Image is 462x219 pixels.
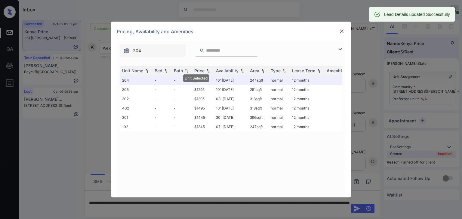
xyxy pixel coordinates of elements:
[152,94,171,103] td: -
[214,76,248,85] td: 10' [DATE]
[290,122,324,131] td: 12 months
[327,68,347,73] div: Amenities
[192,85,214,94] td: $1295
[152,103,171,113] td: -
[248,94,268,103] td: 318 sqft
[120,122,152,131] td: 102
[171,76,192,85] td: -
[339,28,345,34] img: close
[133,47,141,54] span: 204
[268,85,290,94] td: normal
[183,69,189,73] img: sorting
[192,113,214,122] td: $1445
[214,113,248,122] td: 30' [DATE]
[123,48,129,54] img: icon-zuma
[120,103,152,113] td: 402
[163,69,169,73] img: sorting
[214,122,248,131] td: 07' [DATE]
[248,76,268,85] td: 244 sqft
[250,68,259,73] div: Area
[171,85,192,94] td: -
[214,103,248,113] td: 10' [DATE]
[268,103,290,113] td: normal
[152,113,171,122] td: -
[316,69,322,73] img: sorting
[194,68,205,73] div: Price
[290,76,324,85] td: 12 months
[248,122,268,131] td: 247 sqft
[152,76,171,85] td: -
[171,113,192,122] td: -
[290,103,324,113] td: 12 months
[268,122,290,131] td: normal
[290,85,324,94] td: 12 months
[292,68,315,73] div: Lease Term
[268,94,290,103] td: normal
[271,68,281,73] div: Type
[384,9,450,20] div: Lead Details updated Successfully
[155,68,162,73] div: Bed
[192,103,214,113] td: $1495
[205,69,211,73] img: sorting
[192,94,214,103] td: $1395
[120,76,152,85] td: 204
[290,113,324,122] td: 12 months
[337,46,344,53] img: icon-zuma
[120,94,152,103] td: 302
[171,94,192,103] td: -
[214,94,248,103] td: 03' [DATE]
[248,85,268,94] td: 251 sqft
[200,48,204,53] img: icon-zuma
[248,113,268,122] td: 396 sqft
[290,94,324,103] td: 12 months
[120,113,152,122] td: 301
[260,69,266,73] img: sorting
[214,85,248,94] td: 10' [DATE]
[120,85,152,94] td: 305
[152,122,171,131] td: -
[239,69,245,73] img: sorting
[248,103,268,113] td: 318 sqft
[268,113,290,122] td: normal
[268,76,290,85] td: normal
[174,68,183,73] div: Bath
[171,122,192,131] td: -
[171,103,192,113] td: -
[216,68,239,73] div: Availability
[152,85,171,94] td: -
[281,69,287,73] img: sorting
[192,122,214,131] td: $1345
[144,69,150,73] img: sorting
[111,22,351,41] div: Pricing, Availability and Amenities
[192,76,214,85] td: $1245
[122,68,143,73] div: Unit Name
